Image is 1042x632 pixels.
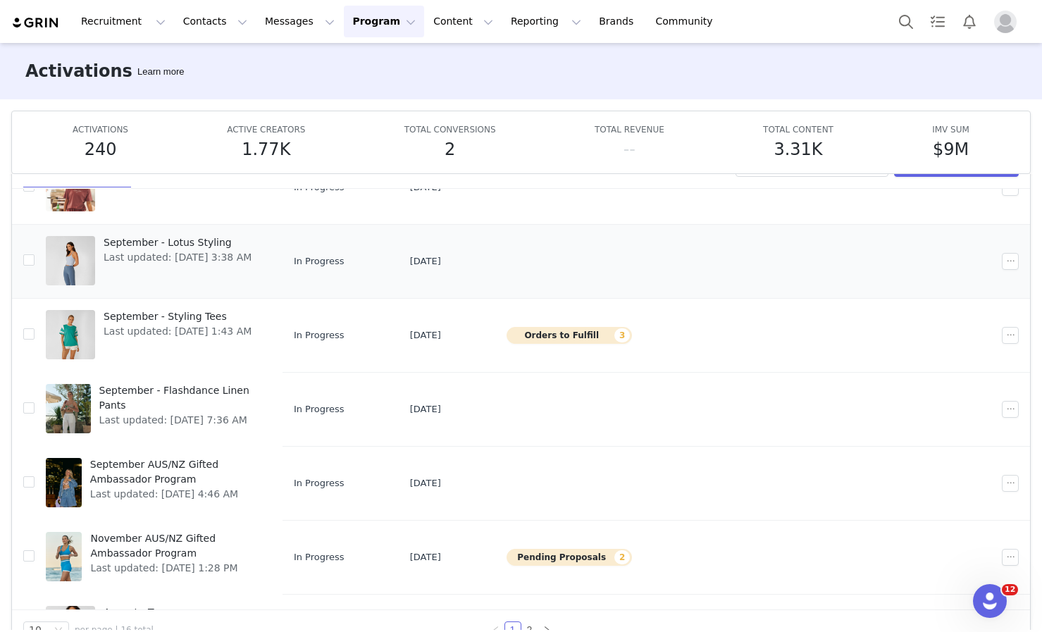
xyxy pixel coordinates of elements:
button: Reporting [502,6,590,37]
span: [DATE] [410,328,441,342]
a: September AUS/NZ Gifted Ambassador ProgramLast updated: [DATE] 4:46 AM [46,455,271,512]
button: Contacts [175,6,256,37]
button: Notifications [954,6,985,37]
div: Tooltip anchor [135,65,187,79]
span: August - Tees [104,606,257,621]
span: IMV SUM [932,125,969,135]
span: September - Flashdance Linen Pants [99,384,263,414]
h5: 1.77K [242,137,290,162]
span: November AUS/NZ Gifted Ambassador Program [90,532,262,562]
span: Last updated: [DATE] 1:43 AM [104,325,252,340]
button: Program [344,6,424,37]
span: [DATE] [410,550,441,564]
span: September - Styling Tees [104,310,252,325]
span: TOTAL CONTENT [763,125,833,135]
button: Recruitment [73,6,174,37]
button: Content [425,6,502,37]
button: Messages [256,6,343,37]
img: placeholder-profile.jpg [994,11,1017,33]
button: Search [891,6,922,37]
a: Brands [590,6,646,37]
span: [DATE] [410,254,441,268]
span: In Progress [294,476,345,490]
span: TOTAL REVENUE [595,125,664,135]
span: Last updated: [DATE] 4:46 AM [90,488,263,502]
span: September - Lotus Styling [104,236,252,251]
a: September - Lotus StylingLast updated: [DATE] 3:38 AM [46,233,271,290]
span: 12 [1002,584,1018,595]
span: Last updated: [DATE] 7:36 AM [99,414,263,428]
button: Pending Proposals2 [507,549,632,566]
span: Last updated: [DATE] 1:28 PM [90,562,262,576]
a: September - Flashdance Linen PantsLast updated: [DATE] 7:36 AM [46,381,271,438]
a: Tasks [922,6,953,37]
h5: 240 [85,137,117,162]
span: In Progress [294,328,345,342]
span: [DATE] [410,402,441,416]
span: In Progress [294,402,345,416]
img: grin logo [11,16,61,30]
iframe: Intercom live chat [973,584,1007,618]
a: September - Styling TeesLast updated: [DATE] 1:43 AM [46,307,271,364]
button: Orders to Fulfill3 [507,327,632,344]
span: In Progress [294,550,345,564]
span: [DATE] [410,476,441,490]
span: TOTAL CONVERSIONS [404,125,496,135]
span: ACTIVATIONS [73,125,128,135]
a: Community [647,6,728,37]
h5: $9M [933,137,969,162]
span: September AUS/NZ Gifted Ambassador Program [90,458,263,488]
span: ACTIVE CREATORS [227,125,305,135]
span: Last updated: [DATE] 3:38 AM [104,251,252,266]
h5: 3.31K [774,137,822,162]
h5: -- [624,137,635,162]
span: In Progress [294,254,345,268]
a: November AUS/NZ Gifted Ambassador ProgramLast updated: [DATE] 1:28 PM [46,529,271,585]
h3: Activations [25,58,132,84]
button: Profile [986,11,1031,33]
h5: 2 [445,137,455,162]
